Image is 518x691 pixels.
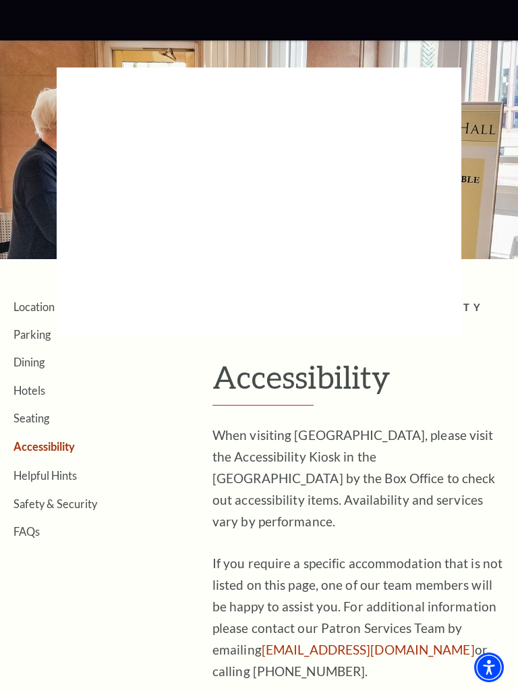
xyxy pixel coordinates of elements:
a: Hotels [13,384,45,397]
img: blank image [57,67,461,337]
a: Accessibility [13,440,75,453]
div: Accessibility Menu [474,653,504,682]
a: Seating [13,412,49,424]
h1: Accessibility [212,360,505,406]
a: Safety & Security [13,497,97,510]
a: [EMAIL_ADDRESS][DOMAIN_NAME] [262,642,475,657]
a: Dining [13,356,45,368]
p: If you require a specific accommodation that is not listed on this page, one of our team members ... [212,553,505,682]
a: Helpful Hints [13,469,77,482]
span: Accessibility [360,302,484,313]
a: Parking [13,328,51,341]
a: Location & Directions [13,300,117,313]
p: When visiting [GEOGRAPHIC_DATA], please visit the Accessibility Kiosk in the [GEOGRAPHIC_DATA] by... [212,424,505,532]
a: FAQs [13,525,40,538]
